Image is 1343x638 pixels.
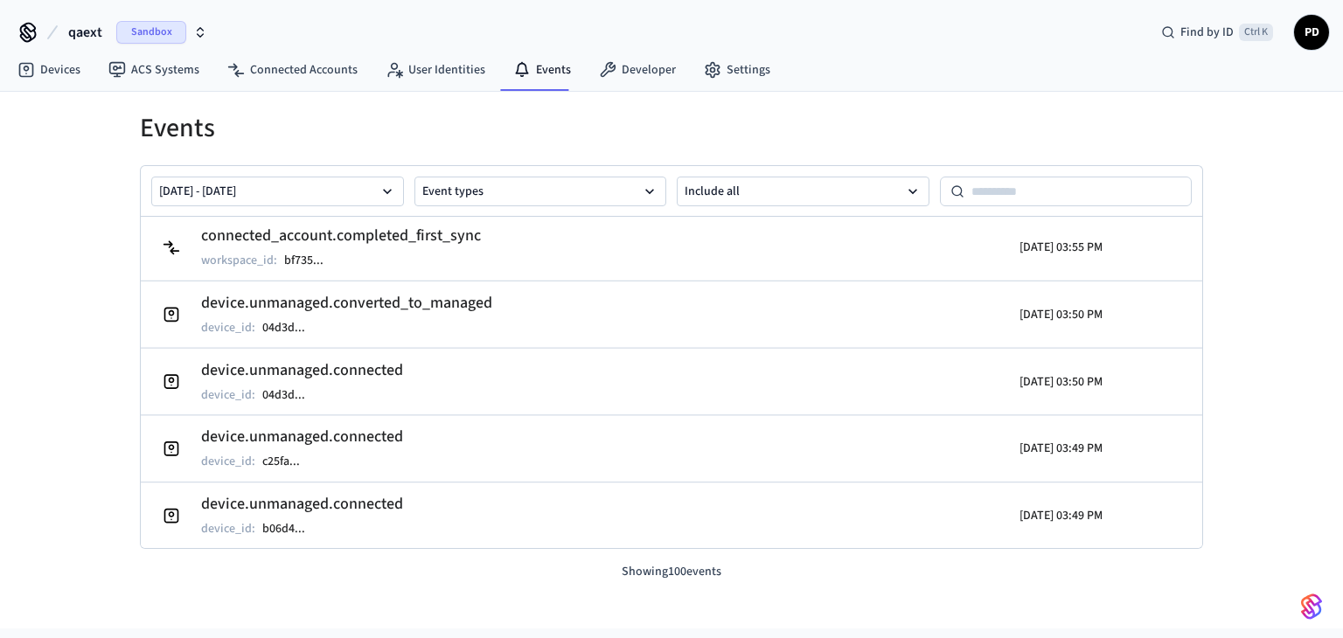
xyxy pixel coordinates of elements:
span: Sandbox [116,21,186,44]
h2: device.unmanaged.connected [201,358,403,383]
p: [DATE] 03:55 PM [1019,239,1103,256]
a: Devices [3,54,94,86]
a: ACS Systems [94,54,213,86]
p: [DATE] 03:50 PM [1019,306,1103,323]
p: [DATE] 03:50 PM [1019,373,1103,391]
a: Connected Accounts [213,54,372,86]
img: SeamLogoGradient.69752ec5.svg [1301,593,1322,621]
span: Ctrl K [1239,24,1273,41]
span: qaext [68,22,102,43]
p: device_id : [201,520,255,537]
a: User Identities [372,54,499,86]
p: device_id : [201,386,255,404]
button: b06d4... [259,518,323,539]
h2: device.unmanaged.connected [201,425,403,449]
h1: Events [140,113,1203,144]
button: 04d3d... [259,317,323,338]
p: device_id : [201,319,255,336]
p: workspace_id : [201,252,277,269]
p: Showing 100 events [140,563,1203,581]
button: c25fa... [259,451,317,472]
button: Include all [677,177,929,206]
button: bf735... [281,250,341,271]
button: 04d3d... [259,385,323,406]
span: Find by ID [1180,24,1234,41]
h2: connected_account.completed_first_sync [201,224,481,248]
button: Event types [414,177,667,206]
h2: device.unmanaged.converted_to_managed [201,291,492,316]
div: Find by IDCtrl K [1147,17,1287,48]
button: PD [1294,15,1329,50]
a: Events [499,54,585,86]
a: Developer [585,54,690,86]
p: [DATE] 03:49 PM [1019,507,1103,524]
h2: device.unmanaged.connected [201,492,403,517]
button: [DATE] - [DATE] [151,177,404,206]
a: Settings [690,54,784,86]
p: device_id : [201,453,255,470]
p: [DATE] 03:49 PM [1019,440,1103,457]
span: PD [1296,17,1327,48]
